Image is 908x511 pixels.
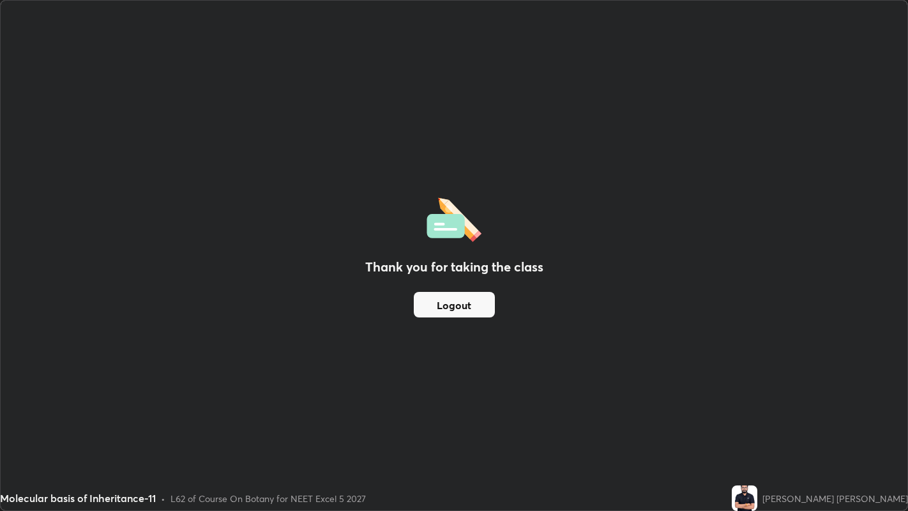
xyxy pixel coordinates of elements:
img: offlineFeedback.1438e8b3.svg [427,194,481,242]
div: L62 of Course On Botany for NEET Excel 5 2027 [170,492,366,505]
div: • [161,492,165,505]
div: [PERSON_NAME] [PERSON_NAME] [762,492,908,505]
h2: Thank you for taking the class [365,257,543,277]
button: Logout [414,292,495,317]
img: 719b3399970646c8895fdb71918d4742.jpg [732,485,757,511]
